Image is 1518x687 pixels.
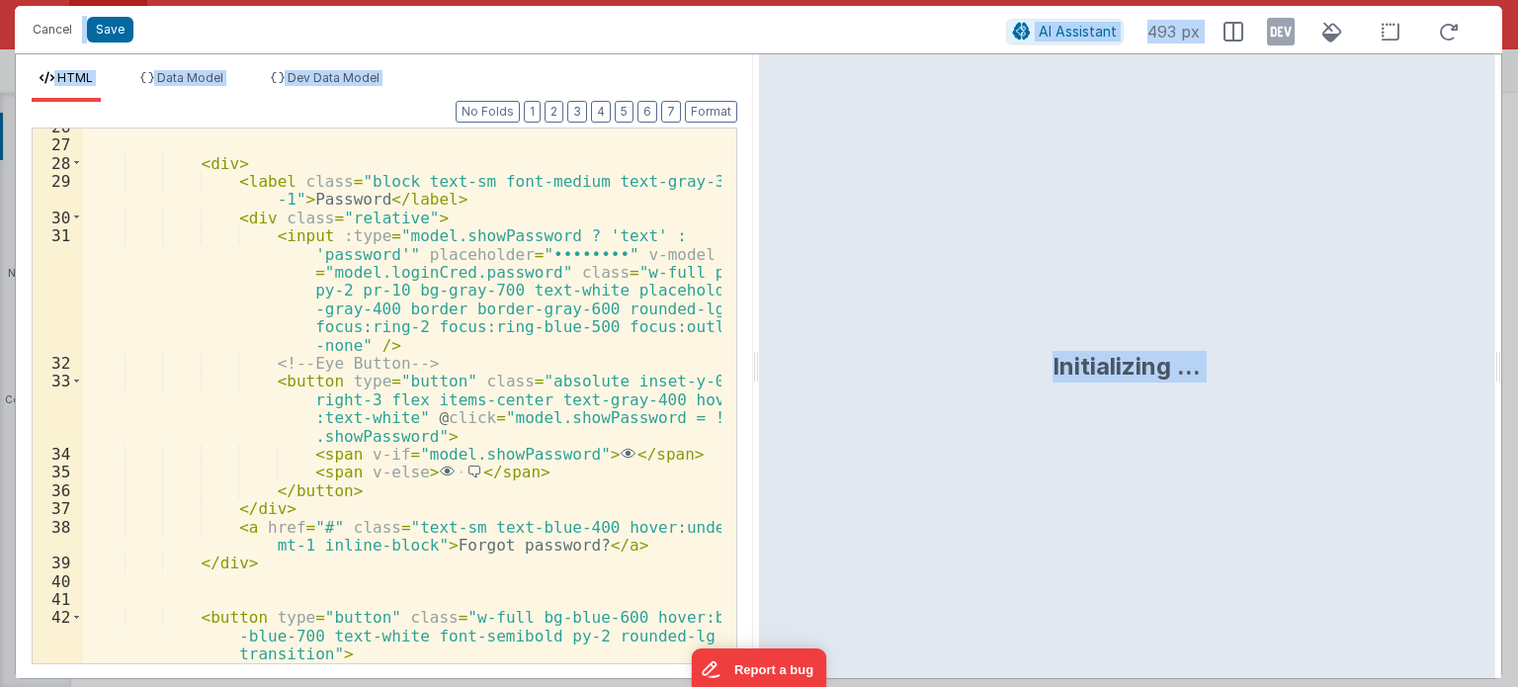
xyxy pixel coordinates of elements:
span: AI Assistant [1039,23,1117,40]
button: 5 [615,101,633,123]
button: 7 [661,101,681,123]
div: 42 [33,608,83,662]
button: 4 [591,101,611,123]
div: 34 [33,445,83,463]
div: 36 [33,481,83,499]
span: 493 px [1147,20,1200,43]
div: 27 [33,135,83,153]
div: 29 [33,172,83,209]
button: 3 [567,101,587,123]
span: HTML [57,70,93,85]
div: Initializing ... [1053,351,1201,383]
button: No Folds [456,101,520,123]
button: Cancel [23,16,82,43]
div: 37 [33,499,83,517]
span: Data Model [157,70,223,85]
div: 35 [33,463,83,480]
button: Format [685,101,737,123]
button: AI Assistant [1006,19,1124,44]
div: 28 [33,154,83,172]
button: 6 [637,101,657,123]
div: 39 [33,554,83,571]
div: 30 [33,209,83,226]
div: 40 [33,572,83,590]
div: 33 [33,372,83,445]
div: 38 [33,518,83,555]
span: Dev Data Model [288,70,379,85]
button: 1 [524,101,541,123]
div: 43 [33,663,83,681]
button: 2 [545,101,563,123]
div: 31 [33,226,83,354]
div: 41 [33,590,83,608]
button: Save [87,17,133,43]
div: 32 [33,354,83,372]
